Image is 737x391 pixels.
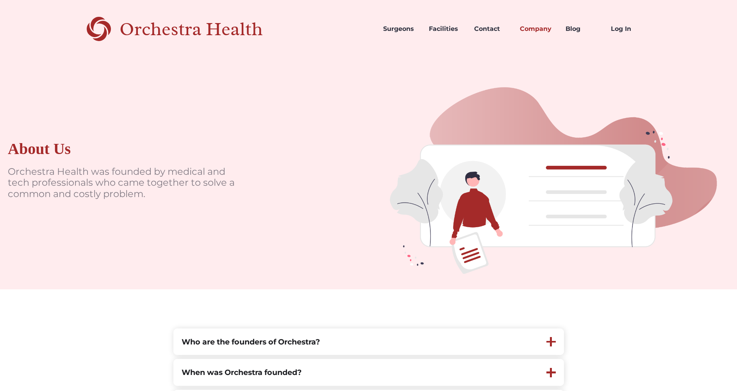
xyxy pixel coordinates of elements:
img: doctors [369,58,737,289]
strong: When was Orchestra founded? [182,368,302,377]
a: Company [514,16,559,42]
a: Orchestra Health [87,16,290,42]
a: Log In [605,16,650,42]
div: Orchestra Health [120,21,290,37]
a: Blog [559,16,605,42]
div: About Us [8,140,71,158]
a: Contact [468,16,514,42]
p: Orchestra Health was founded by medical and tech professionals who came together to solve a commo... [8,166,242,200]
a: Surgeons [377,16,423,42]
strong: Who are the founders of Orchestra? [182,337,320,346]
a: Facilities [423,16,468,42]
